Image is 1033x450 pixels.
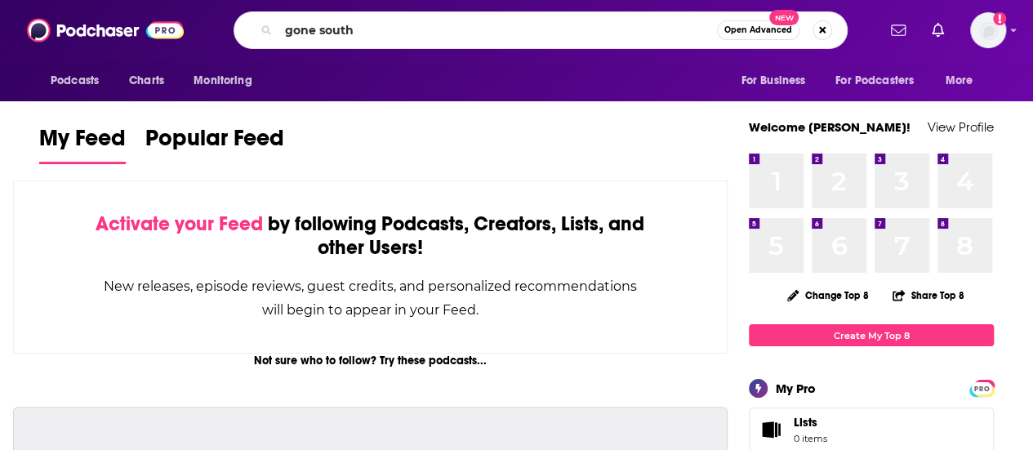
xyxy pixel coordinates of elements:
span: Monitoring [194,69,252,92]
button: open menu [182,65,273,96]
span: Open Advanced [724,26,792,34]
div: My Pro [776,381,816,396]
a: PRO [972,381,991,394]
img: User Profile [970,12,1006,48]
a: Create My Top 8 [749,324,994,346]
span: PRO [972,382,991,394]
a: View Profile [928,119,994,135]
div: Search podcasts, credits, & more... [234,11,848,49]
span: For Podcasters [835,69,914,92]
div: New releases, episode reviews, guest credits, and personalized recommendations will begin to appe... [96,274,645,322]
span: Lists [794,415,817,430]
button: open menu [825,65,937,96]
button: Change Top 8 [777,285,879,305]
button: Open AdvancedNew [717,20,799,40]
span: New [769,10,799,25]
img: Podchaser - Follow, Share and Rate Podcasts [27,15,184,46]
a: Charts [118,65,174,96]
span: Logged in as ShannonHennessey [970,12,1006,48]
span: Lists [794,415,827,430]
a: Popular Feed [145,124,284,164]
button: open menu [39,65,120,96]
button: open menu [934,65,994,96]
div: Not sure who to follow? Try these podcasts... [13,354,728,368]
span: 0 items [794,433,827,444]
span: Activate your Feed [96,212,263,236]
a: Show notifications dropdown [925,16,951,44]
span: Popular Feed [145,124,284,162]
span: For Business [741,69,805,92]
span: My Feed [39,124,126,162]
span: Charts [129,69,164,92]
span: Lists [755,418,787,441]
div: by following Podcasts, Creators, Lists, and other Users! [96,212,645,260]
button: open menu [729,65,826,96]
button: Share Top 8 [892,279,965,311]
a: My Feed [39,124,126,164]
span: Podcasts [51,69,99,92]
a: Welcome [PERSON_NAME]! [749,119,911,135]
span: More [946,69,973,92]
a: Show notifications dropdown [884,16,912,44]
svg: Add a profile image [993,12,1006,25]
input: Search podcasts, credits, & more... [278,17,717,43]
button: Show profile menu [970,12,1006,48]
